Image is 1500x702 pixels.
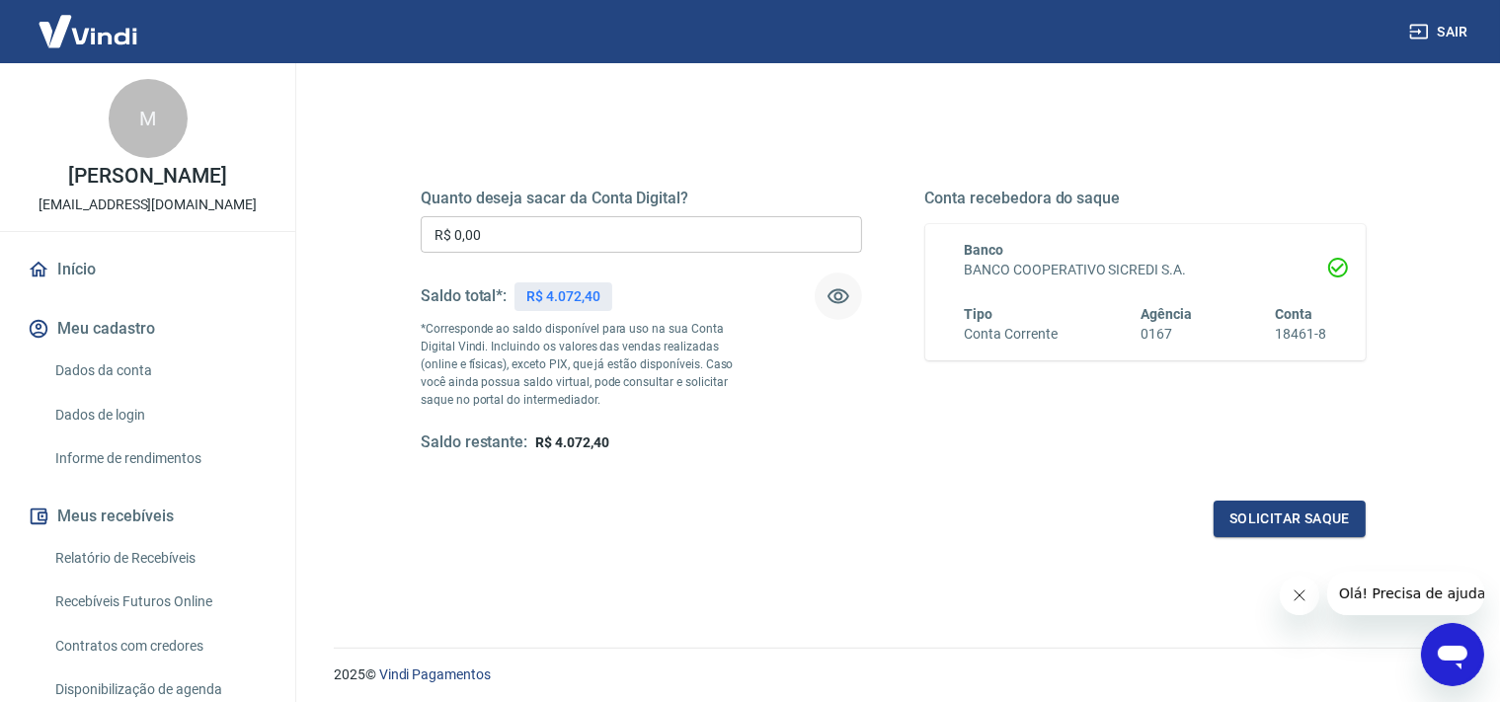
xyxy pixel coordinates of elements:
[24,248,272,291] a: Início
[965,324,1058,345] h6: Conta Corrente
[24,1,152,61] img: Vindi
[39,195,257,215] p: [EMAIL_ADDRESS][DOMAIN_NAME]
[1214,501,1366,537] button: Solicitar saque
[535,434,608,450] span: R$ 4.072,40
[379,666,491,682] a: Vindi Pagamentos
[1327,572,1484,615] iframe: Mensagem da empresa
[12,14,166,30] span: Olá! Precisa de ajuda?
[47,626,272,666] a: Contratos com credores
[47,438,272,479] a: Informe de rendimentos
[965,260,1327,280] h6: BANCO COOPERATIVO SICREDI S.A.
[965,306,993,322] span: Tipo
[47,538,272,579] a: Relatório de Recebíveis
[334,664,1453,685] p: 2025 ©
[925,189,1367,208] h5: Conta recebedora do saque
[24,495,272,538] button: Meus recebíveis
[1421,623,1484,686] iframe: Botão para abrir a janela de mensagens
[1141,324,1192,345] h6: 0167
[1280,576,1319,615] iframe: Fechar mensagem
[421,286,507,306] h5: Saldo total*:
[47,351,272,391] a: Dados da conta
[421,320,751,409] p: *Corresponde ao saldo disponível para uso na sua Conta Digital Vindi. Incluindo os valores das ve...
[1275,306,1312,322] span: Conta
[24,307,272,351] button: Meu cadastro
[68,166,226,187] p: [PERSON_NAME]
[965,242,1004,258] span: Banco
[109,79,188,158] div: M
[421,432,527,453] h5: Saldo restante:
[421,189,862,208] h5: Quanto deseja sacar da Conta Digital?
[526,286,599,307] p: R$ 4.072,40
[1405,14,1476,50] button: Sair
[1141,306,1192,322] span: Agência
[1275,324,1326,345] h6: 18461-8
[47,582,272,622] a: Recebíveis Futuros Online
[47,395,272,435] a: Dados de login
